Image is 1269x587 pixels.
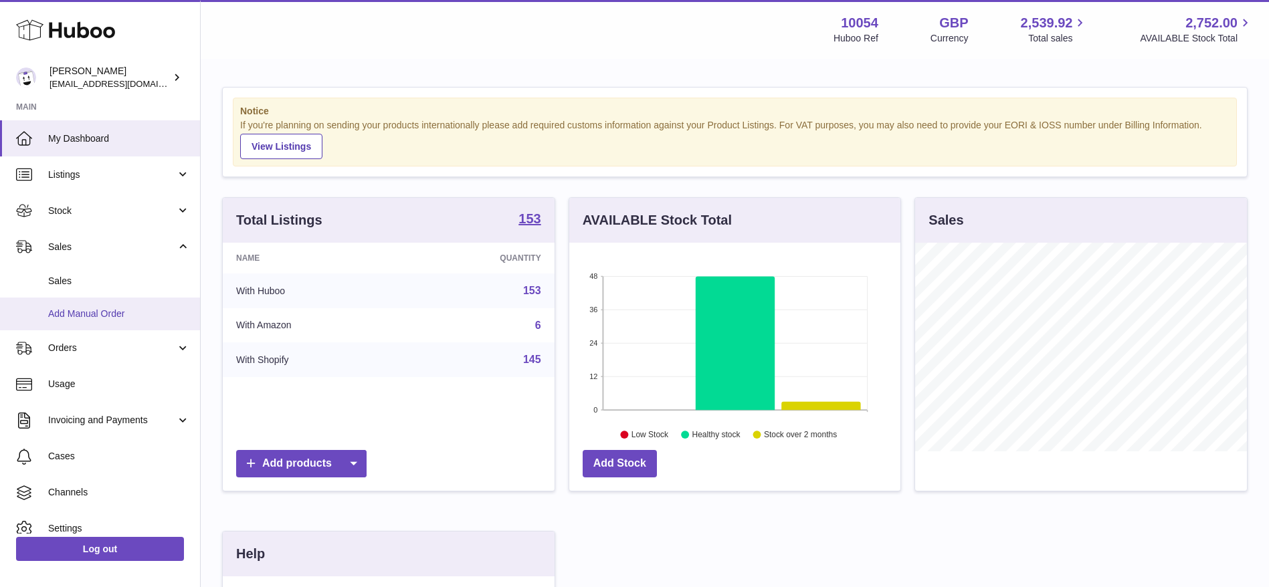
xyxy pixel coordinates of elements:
span: Sales [48,275,190,287]
th: Quantity [404,243,554,273]
strong: 153 [518,212,541,225]
span: Channels [48,486,190,499]
text: 12 [589,372,597,380]
h3: Sales [929,211,963,229]
a: Add Stock [583,450,657,477]
div: Huboo Ref [834,32,878,45]
text: Healthy stock [692,430,741,439]
text: 48 [589,272,597,280]
a: Add products [236,450,367,477]
h3: Total Listings [236,211,322,229]
span: 2,539.92 [1021,14,1073,32]
span: Usage [48,378,190,390]
text: Stock over 2 months [764,430,837,439]
a: 153 [518,212,541,228]
span: [EMAIL_ADDRESS][DOMAIN_NAME] [50,78,197,89]
td: With Huboo [223,273,404,308]
div: [PERSON_NAME] [50,65,170,90]
span: Stock [48,205,176,217]
span: My Dashboard [48,132,190,145]
span: Listings [48,168,176,181]
span: Orders [48,342,176,354]
text: 24 [589,339,597,347]
strong: 10054 [841,14,878,32]
text: Low Stock [631,430,669,439]
span: Cases [48,450,190,463]
span: Sales [48,241,176,253]
a: 153 [523,285,541,296]
div: Currency [931,32,969,45]
div: If you're planning on sending your products internationally please add required customs informati... [240,119,1230,159]
span: Invoicing and Payments [48,414,176,427]
img: internalAdmin-10054@internal.huboo.com [16,68,36,88]
strong: Notice [240,105,1230,118]
a: Log out [16,537,184,561]
span: 2,752.00 [1185,14,1238,32]
span: AVAILABLE Stock Total [1140,32,1253,45]
h3: AVAILABLE Stock Total [583,211,732,229]
text: 0 [593,406,597,414]
a: 2,752.00 AVAILABLE Stock Total [1140,14,1253,45]
span: Settings [48,522,190,535]
a: 145 [523,354,541,365]
td: With Shopify [223,342,404,377]
a: View Listings [240,134,322,159]
th: Name [223,243,404,273]
span: Add Manual Order [48,308,190,320]
span: Total sales [1028,32,1088,45]
a: 2,539.92 Total sales [1021,14,1088,45]
text: 36 [589,306,597,314]
strong: GBP [939,14,968,32]
h3: Help [236,545,265,563]
a: 6 [535,320,541,331]
td: With Amazon [223,308,404,343]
